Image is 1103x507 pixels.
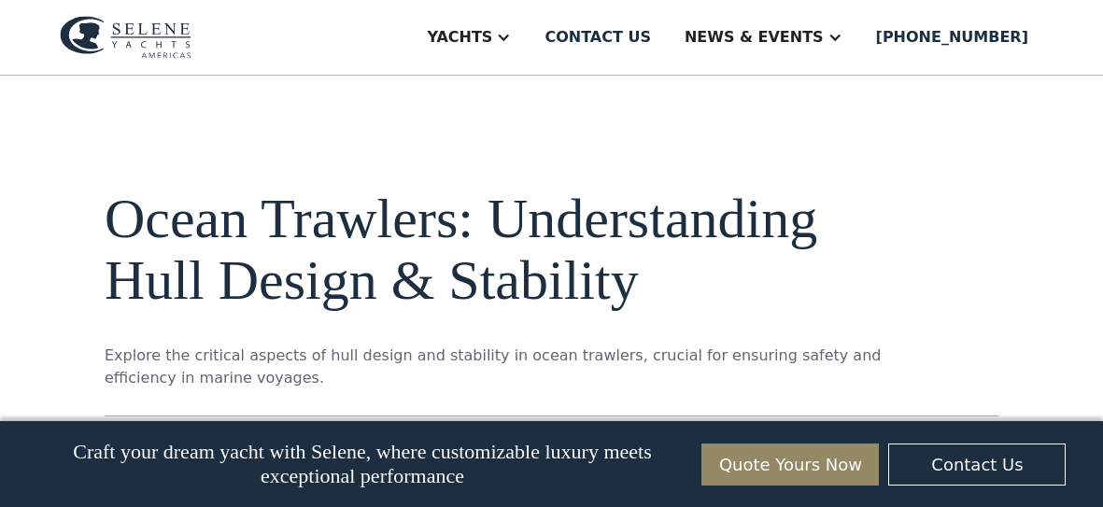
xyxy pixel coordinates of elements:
a: Quote Yours Now [701,444,879,486]
div: [PHONE_NUMBER] [876,26,1028,49]
div: Yachts [427,26,492,49]
img: logo [60,16,191,59]
p: Explore the critical aspects of hull design and stability in ocean trawlers, crucial for ensuring... [105,345,882,389]
p: Craft your dream yacht with Selene, where customizable luxury meets exceptional performance [37,440,688,488]
div: News & EVENTS [685,26,824,49]
a: Contact Us [888,444,1066,486]
h1: Ocean Trawlers: Understanding Hull Design & Stability [105,188,882,311]
div: Contact us [544,26,651,49]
